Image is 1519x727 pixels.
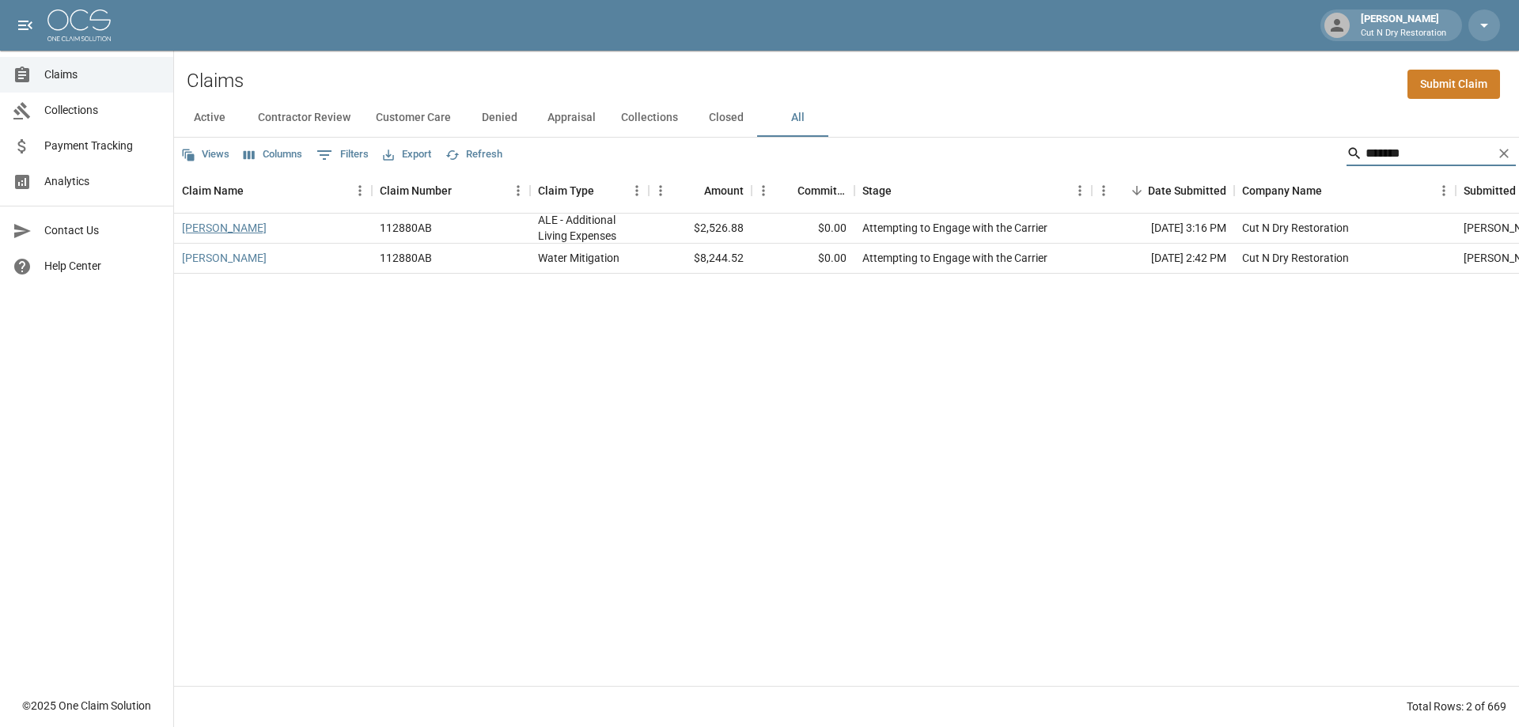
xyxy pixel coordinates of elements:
div: Committed Amount [797,168,847,213]
button: Sort [594,180,616,202]
button: Select columns [240,142,306,167]
button: Contractor Review [245,99,363,137]
button: Menu [1432,179,1456,203]
button: Views [177,142,233,167]
div: © 2025 One Claim Solution [22,698,151,714]
button: Refresh [441,142,506,167]
button: Collections [608,99,691,137]
div: Stage [854,168,1092,213]
div: $8,244.52 [649,244,752,274]
button: Menu [348,179,372,203]
div: dynamic tabs [174,99,1519,137]
div: ALE - Additional Living Expenses [538,212,641,244]
div: 112880AB [380,250,432,266]
button: Export [379,142,435,167]
div: 112880AB [380,220,432,236]
button: Show filters [313,142,373,168]
div: $0.00 [752,214,854,244]
p: Cut N Dry Restoration [1361,27,1446,40]
span: Claims [44,66,161,83]
div: Amount [704,168,744,213]
button: Menu [649,179,672,203]
div: Claim Type [530,168,649,213]
button: Denied [464,99,535,137]
div: Company Name [1234,168,1456,213]
div: $0.00 [752,244,854,274]
button: open drawer [9,9,41,41]
button: Menu [752,179,775,203]
button: Sort [892,180,914,202]
button: Appraisal [535,99,608,137]
button: Sort [244,180,266,202]
div: Stage [862,168,892,213]
button: Sort [452,180,474,202]
a: [PERSON_NAME] [182,220,267,236]
button: Sort [1126,180,1148,202]
button: Menu [625,179,649,203]
div: Claim Number [372,168,530,213]
button: Menu [506,179,530,203]
div: Company Name [1242,168,1322,213]
button: Sort [1322,180,1344,202]
div: Claim Type [538,168,594,213]
h2: Claims [187,70,244,93]
div: Cut N Dry Restoration [1242,220,1349,236]
button: Clear [1492,142,1516,165]
span: Collections [44,102,161,119]
span: Payment Tracking [44,138,161,154]
div: Total Rows: 2 of 669 [1407,699,1506,714]
a: Submit Claim [1407,70,1500,99]
div: Water Mitigation [538,250,619,266]
button: Active [174,99,245,137]
button: Menu [1068,179,1092,203]
div: Attempting to Engage with the Carrier [862,250,1047,266]
div: Search [1347,141,1516,169]
img: ocs-logo-white-transparent.png [47,9,111,41]
div: [PERSON_NAME] [1354,11,1453,40]
button: Closed [691,99,762,137]
div: Claim Name [182,168,244,213]
div: Date Submitted [1092,168,1234,213]
div: Cut N Dry Restoration [1242,250,1349,266]
span: Help Center [44,258,161,275]
span: Analytics [44,173,161,190]
button: Sort [682,180,704,202]
div: Date Submitted [1148,168,1226,213]
div: Amount [649,168,752,213]
button: Menu [1092,179,1116,203]
button: All [762,99,833,137]
div: Claim Number [380,168,452,213]
div: Attempting to Engage with the Carrier [862,220,1047,236]
span: Contact Us [44,222,161,239]
button: Customer Care [363,99,464,137]
div: [DATE] 3:16 PM [1092,214,1234,244]
a: [PERSON_NAME] [182,250,267,266]
div: Claim Name [174,168,372,213]
div: $2,526.88 [649,214,752,244]
div: [DATE] 2:42 PM [1092,244,1234,274]
div: Committed Amount [752,168,854,213]
button: Sort [775,180,797,202]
